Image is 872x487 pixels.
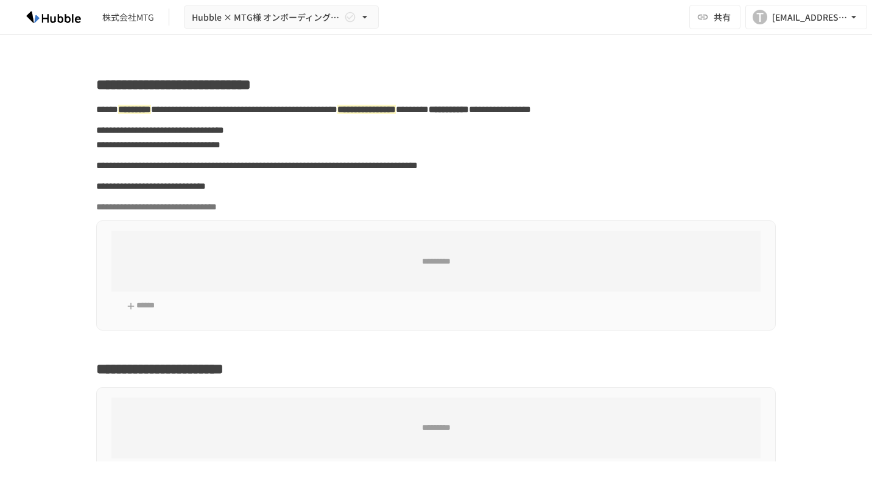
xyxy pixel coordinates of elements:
[192,10,342,25] span: Hubble × MTG様 オンボーディングプロジェクト
[772,10,848,25] div: [EMAIL_ADDRESS][DOMAIN_NAME]
[15,7,93,27] img: HzDRNkGCf7KYO4GfwKnzITak6oVsp5RHeZBEM1dQFiQ
[714,10,731,24] span: 共有
[102,11,154,24] div: 株式会社MTG
[753,10,767,24] div: T
[184,5,379,29] button: Hubble × MTG様 オンボーディングプロジェクト
[689,5,740,29] button: 共有
[745,5,867,29] button: T[EMAIL_ADDRESS][DOMAIN_NAME]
